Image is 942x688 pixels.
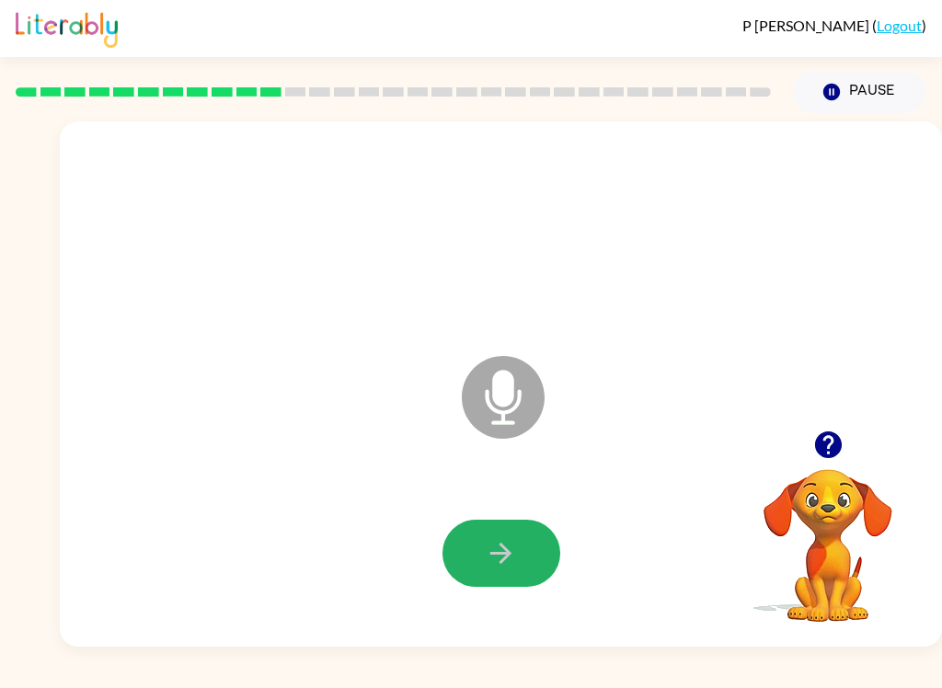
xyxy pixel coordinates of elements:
[742,17,926,34] div: ( )
[736,441,920,625] video: Your browser must support playing .mp4 files to use Literably. Please try using another browser.
[793,71,926,113] button: Pause
[742,17,872,34] span: P [PERSON_NAME]
[16,7,118,48] img: Literably
[877,17,922,34] a: Logout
